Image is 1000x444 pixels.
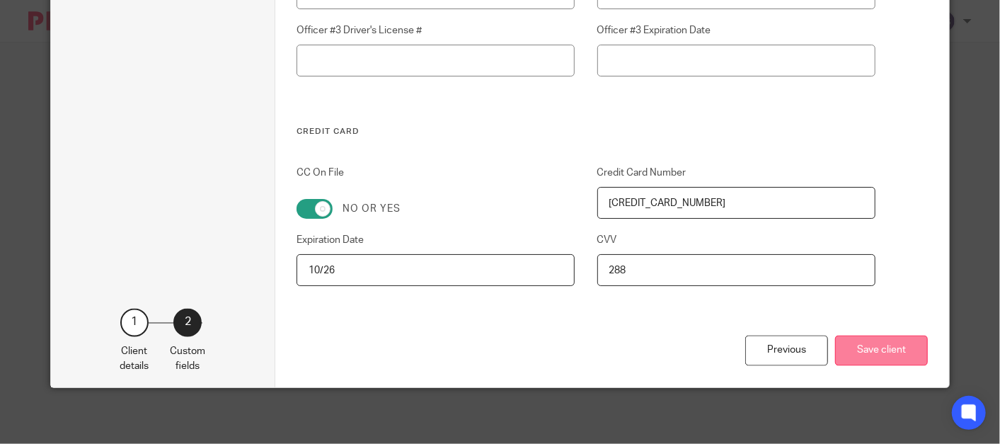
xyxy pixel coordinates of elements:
[173,309,202,337] div: 2
[745,336,828,366] div: Previous
[597,23,875,38] label: Officer #3 Expiration Date
[597,166,875,180] label: Credit Card Number
[835,336,928,366] button: Save client
[297,23,575,38] label: Officer #3 Driver's License #
[297,166,575,188] label: CC On File
[597,233,875,247] label: CVV
[297,233,575,247] label: Expiration Date
[120,344,149,373] p: Client details
[297,126,875,137] h3: Credit Card
[170,344,205,373] p: Custom fields
[343,202,401,216] label: No or yes
[120,309,149,337] div: 1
